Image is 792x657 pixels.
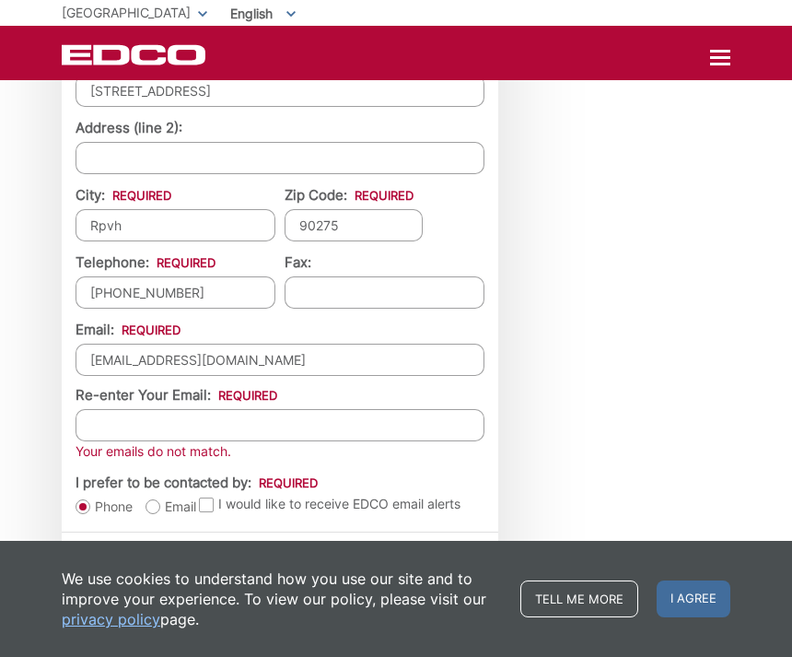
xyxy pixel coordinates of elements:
[657,581,730,617] span: I agree
[285,187,413,204] label: Zip Code:
[285,254,311,271] label: Fax:
[62,5,191,20] span: [GEOGRAPHIC_DATA]
[199,494,460,514] label: I would like to receive EDCO email alerts
[76,387,277,404] label: Re-enter Your Email:
[520,581,638,617] a: Tell me more
[76,187,171,204] label: City:
[62,44,208,65] a: EDCD logo. Return to the homepage.
[62,569,502,629] p: We use cookies to understand how you use our site and to improve your experience. To view our pol...
[76,322,181,338] label: Email:
[76,498,133,516] label: Phone
[76,120,182,136] label: Address (line 2):
[62,609,160,629] a: privacy policy
[76,254,215,271] label: Telephone:
[76,441,484,462] div: Your emails do not match.
[146,498,196,516] label: Email
[76,475,318,491] label: I prefer to be contacted by:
